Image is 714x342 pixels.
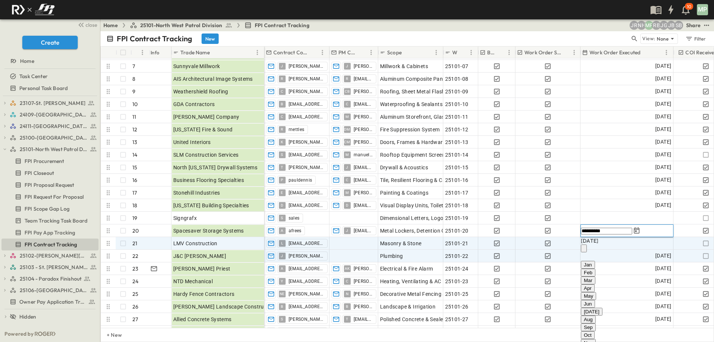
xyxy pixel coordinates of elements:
span: C [281,116,283,117]
span: [PERSON_NAME] Priest [173,265,231,272]
span: [PERSON_NAME][EMAIL_ADDRESS][PERSON_NAME][DOMAIN_NAME] [354,63,373,69]
div: Owner Pay Application Trackingtest [1,296,99,308]
span: 24109-St. Teresa of Calcutta Parish Hall [20,111,88,118]
div: FPI Pay App Trackingtest [1,227,99,239]
button: MP [696,3,709,16]
div: Jeremiah Bailey (jbailey@fpibuilders.com) [667,21,676,30]
span: Sunnyvale Millwork [173,63,220,70]
div: Nila Hutcheson (nhutcheson@fpibuilders.com) [637,21,646,30]
div: Jayden Ramirez (jramirez@fpibuilders.com) [630,21,639,30]
span: GDA Contractors [173,100,215,108]
button: Create [22,36,78,49]
span: [DATE] [655,290,671,298]
div: [DATE] [581,237,623,244]
span: [DATE] [655,62,671,70]
span: [DATE] [655,277,671,285]
span: Tile, Resilient Flooring & Carpet [380,176,456,184]
span: [PERSON_NAME][EMAIL_ADDRESS][DOMAIN_NAME] [289,76,324,82]
span: [PERSON_NAME] [354,127,373,132]
button: Tracking Date Menu [632,226,641,235]
p: 21 [132,240,137,247]
span: [EMAIL_ADDRESS][PERSON_NAME][DOMAIN_NAME] [354,202,373,208]
span: [EMAIL_ADDRESS][DOMAIN_NAME] [289,152,324,158]
span: [DATE] [655,176,671,184]
p: 14 [132,151,137,159]
div: FPI Closeouttest [1,167,99,179]
span: sales [289,215,300,221]
span: [PERSON_NAME][EMAIL_ADDRESS][PERSON_NAME][DOMAIN_NAME] [289,63,324,69]
span: Spacesaver Storage Systems [173,227,244,234]
span: LMV Construction [173,240,218,247]
span: Weathershield Roofing [173,88,228,95]
button: Menu [367,48,376,57]
span: [DATE] [655,87,671,96]
span: 25101-13 [445,138,469,146]
div: FPI Scope Gap Logtest [1,203,99,215]
div: FPI Contract Trackingtest [1,239,99,250]
span: [DATE] [655,100,671,108]
span: M [345,192,349,193]
p: Work Order # [452,49,457,56]
span: [PERSON_NAME][EMAIL_ADDRESS][DOMAIN_NAME] [354,190,373,196]
span: Home [20,57,34,65]
span: Painting & Coatings [380,189,429,196]
span: [PERSON_NAME] [289,291,324,297]
span: Owner Pay Application Tracking [19,298,85,306]
span: Business Flooring Specialties [173,176,244,184]
p: 11 [132,113,136,121]
span: Task Center [19,73,48,80]
span: Team Tracking Task Board [25,217,87,224]
a: FPI Contract Tracking [244,22,309,29]
p: Work Order Executed [589,49,640,56]
a: 25102-Christ The Redeemer Anglican Church [10,250,97,261]
a: 25100-Vanguard Prep School [10,132,97,143]
p: 23 [132,265,138,272]
span: 25101-22 [445,252,469,260]
span: 25101-14 [445,151,469,159]
span: [DATE] [655,74,671,83]
p: FPI Contract Tracking [117,33,193,44]
span: 24111-[GEOGRAPHIC_DATA] [20,122,88,130]
a: FPI Contract Tracking [1,239,97,250]
span: Personal Task Board [19,84,68,92]
span: M [345,154,349,155]
div: Personal Task Boardtest [1,82,99,94]
button: Sort [134,48,142,57]
a: 24109-St. Teresa of Calcutta Parish Hall [10,109,97,120]
p: 22 [132,252,138,260]
span: [DATE] [655,188,671,197]
span: M [345,116,349,117]
span: Hardy Fence Contractors [173,290,235,298]
a: FPI Scope Gap Log [1,204,97,214]
button: Filter [682,33,708,44]
p: 13 [132,138,137,146]
a: FPI Proposal Request [1,180,97,190]
button: Sort [642,48,650,57]
a: FPI Request For Proposal [1,192,97,202]
span: 25101-23 [445,278,469,285]
span: Plumbing [380,252,403,260]
span: Drywall & Acoustics [380,164,428,171]
span: S [281,154,283,155]
span: [PERSON_NAME][EMAIL_ADDRESS][PERSON_NAME][DOMAIN_NAME] [289,253,324,259]
span: FPI Pay App Tracking [25,229,75,236]
div: FPI Procurementtest [1,155,99,167]
span: 25101-19 [445,214,469,222]
span: FPI Procurement [25,157,64,165]
span: [DATE] [655,138,671,146]
a: Owner Pay Application Tracking [1,297,97,307]
span: [EMAIL_ADDRESS][DOMAIN_NAME] [289,278,324,284]
span: manuelzavala76 [354,152,373,158]
div: FPI Proposal Requesttest [1,179,99,191]
button: January [581,261,595,269]
span: [US_STATE] Building Specialties [173,202,249,209]
span: [DATE] [655,264,671,273]
button: Sort [211,48,219,57]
